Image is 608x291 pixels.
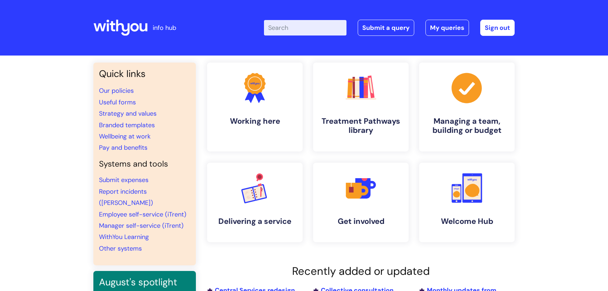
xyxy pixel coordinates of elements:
h4: Treatment Pathways library [319,117,403,135]
h4: Get involved [319,217,403,226]
a: Managing a team, building or budget [419,63,515,151]
a: Delivering a service [207,163,303,242]
div: | - [264,20,515,36]
h4: Systems and tools [99,159,190,169]
h4: Working here [213,117,297,126]
h3: Quick links [99,68,190,79]
a: Working here [207,63,303,151]
a: Branded templates [99,121,155,129]
a: Welcome Hub [419,163,515,242]
a: Submit a query [358,20,414,36]
h4: Delivering a service [213,217,297,226]
a: Wellbeing at work [99,132,151,141]
a: Sign out [480,20,515,36]
a: WithYou Learning [99,233,149,241]
a: Our policies [99,86,134,95]
h4: Managing a team, building or budget [425,117,509,135]
a: My queries [425,20,469,36]
h3: August's spotlight [99,277,190,288]
h2: Recently added or updated [207,265,515,278]
a: Employee self-service (iTrent) [99,210,186,219]
a: Pay and benefits [99,143,147,152]
a: Submit expenses [99,176,148,184]
p: info hub [153,22,176,33]
a: Get involved [313,163,409,242]
a: Other systems [99,244,142,253]
a: Useful forms [99,98,136,106]
a: Manager self-service (iTrent) [99,221,184,230]
input: Search [264,20,346,35]
a: Treatment Pathways library [313,63,409,151]
a: Report incidents ([PERSON_NAME]) [99,187,153,207]
a: Strategy and values [99,109,157,118]
h4: Welcome Hub [425,217,509,226]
